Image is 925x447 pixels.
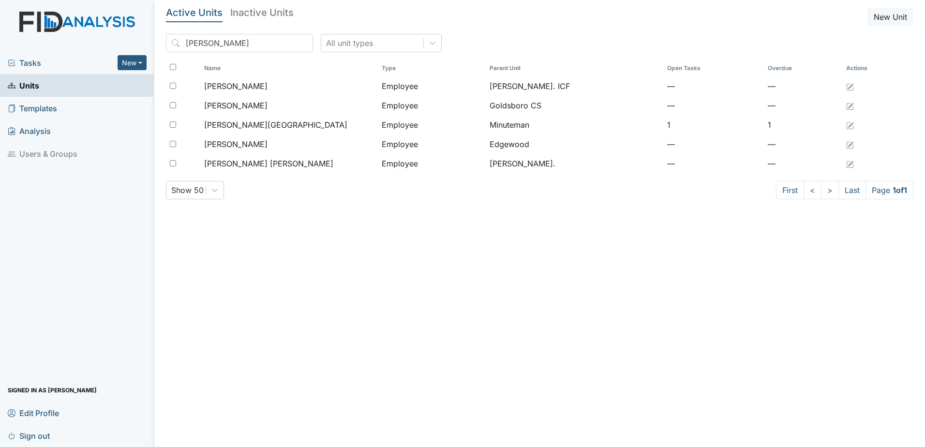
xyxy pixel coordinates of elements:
td: 1 [764,115,842,134]
a: Edit [846,119,854,131]
h5: Inactive Units [230,8,294,17]
td: Minuteman [486,115,663,134]
td: Edgewood [486,134,663,154]
td: — [663,134,764,154]
button: New Unit [867,8,913,26]
th: Toggle SortBy [764,60,842,76]
div: All unit types [326,37,373,49]
span: [PERSON_NAME] [204,138,268,150]
span: [PERSON_NAME] [PERSON_NAME] [204,158,333,169]
td: Employee [378,76,486,96]
td: 1 [663,115,764,134]
span: Page [865,181,913,199]
nav: task-pagination [776,181,913,199]
td: — [764,134,842,154]
td: — [764,76,842,96]
a: Edit [846,138,854,150]
td: Employee [378,115,486,134]
th: Toggle SortBy [486,60,663,76]
td: Employee [378,96,486,115]
h5: Active Units [166,8,223,17]
th: Toggle SortBy [663,60,764,76]
a: Edit [846,158,854,169]
strong: 1 of 1 [893,185,907,195]
td: — [663,154,764,173]
td: — [663,96,764,115]
td: — [663,76,764,96]
a: Edit [846,80,854,92]
span: [PERSON_NAME] [204,80,268,92]
span: Signed in as [PERSON_NAME] [8,383,97,398]
a: Last [838,181,866,199]
a: < [804,181,821,199]
th: Toggle SortBy [200,60,378,76]
th: Toggle SortBy [378,60,486,76]
td: [PERSON_NAME]. ICF [486,76,663,96]
span: Templates [8,101,57,116]
a: First [776,181,804,199]
span: [PERSON_NAME] [204,100,268,111]
th: Actions [842,60,891,76]
td: [PERSON_NAME]. [486,154,663,173]
a: > [821,181,839,199]
a: Tasks [8,57,118,69]
td: — [764,96,842,115]
span: [PERSON_NAME][GEOGRAPHIC_DATA] [204,119,347,131]
td: Employee [378,134,486,154]
span: Edit Profile [8,405,59,420]
a: Edit [846,100,854,111]
span: Analysis [8,123,51,138]
input: Search... [166,34,313,52]
span: Units [8,78,39,93]
td: Goldsboro CS [486,96,663,115]
td: Employee [378,154,486,173]
td: — [764,154,842,173]
button: New [118,55,147,70]
span: Sign out [8,428,50,443]
input: Toggle All Rows Selected [170,64,176,70]
div: Show 50 [171,184,204,196]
